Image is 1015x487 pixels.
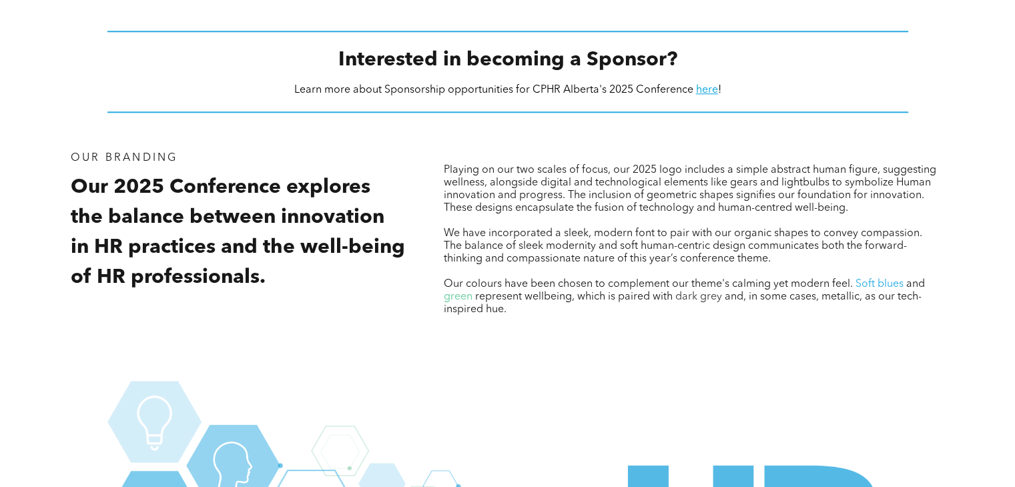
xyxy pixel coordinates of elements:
[71,177,405,288] span: Our 2025 Conference explores the balance between innovation in HR practices and the well-being of...
[444,279,853,290] span: Our colours have been chosen to complement our theme's calming yet modern feel.
[444,292,472,302] span: green
[444,228,925,264] span: We have incorporated a sleek, modern font to pair with our organic shapes to convey compassion. T...
[444,165,936,213] span: Playing on our two scales of focus, our 2025 logo includes a simple abstract human figure, sugges...
[71,153,178,163] span: Our Branding
[294,85,693,95] span: Learn more about Sponsorship opportunities for CPHR Alberta's 2025 Conference
[906,279,925,290] span: and
[856,279,904,290] span: Soft blues
[675,292,722,302] span: dark grey
[338,50,677,70] span: Interested in becoming a Sponsor?
[718,85,721,95] span: !
[475,292,673,302] span: represent wellbeing, which is paired with
[696,85,718,95] a: here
